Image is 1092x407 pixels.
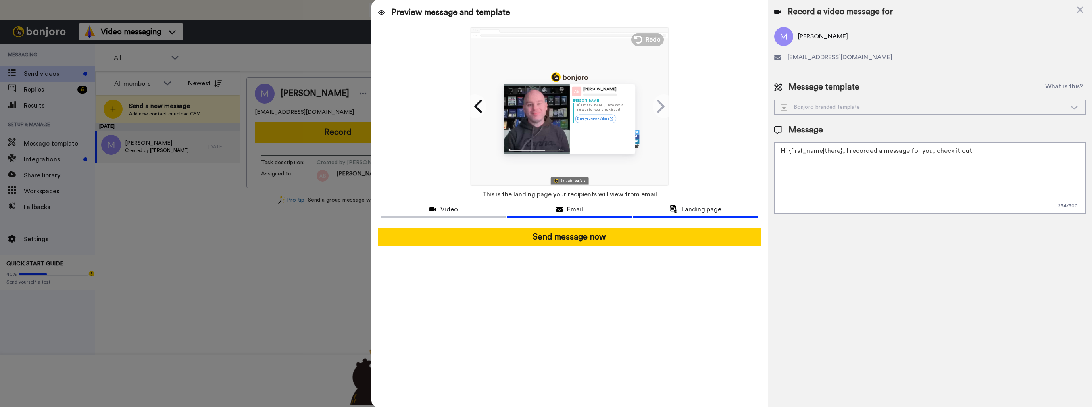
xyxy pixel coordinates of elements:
img: Profile Image [572,86,581,96]
span: Video [440,205,458,214]
textarea: Hi {first_name|there}, I recorded a message for you, check it out! [774,142,1086,214]
button: What is this? [1043,81,1086,93]
div: Sent with [561,179,573,182]
div: [PERSON_NAME] [583,87,617,92]
div: Bonjoro branded template [781,103,1066,111]
span: Message [788,124,823,136]
img: logo_full.png [551,72,588,82]
div: [PERSON_NAME] [573,98,632,102]
div: message notification from Amy, 104w ago. Hi Adam, We hope you and your customers have been having... [3,16,156,43]
span: Message template [788,81,859,93]
img: player-controls-full.svg [504,146,569,153]
button: Send message now [378,228,761,246]
a: Send your own videos [575,115,616,123]
img: Profile image for Amy [9,23,22,36]
span: Landing page [682,205,721,214]
span: Email [567,205,583,214]
div: bonjoro [575,179,585,182]
img: demo-template.svg [781,104,787,111]
p: Hi [PERSON_NAME] , I recorded a message for you, check it out! [575,103,632,112]
span: This is the landing page your recipients will view from email [482,186,657,203]
p: Hi [PERSON_NAME], We hope you and your customers have been having a great time with [PERSON_NAME]... [26,22,129,30]
p: Message from Amy, sent 104w ago [26,30,129,37]
img: Bonjoro Logo [554,179,558,183]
